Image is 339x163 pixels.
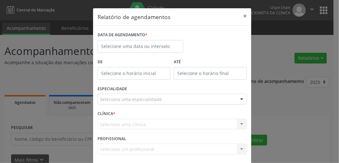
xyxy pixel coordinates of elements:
[98,30,147,40] label: DATA DE AGENDAMENTO
[100,96,162,103] span: Seleciona uma especialidade
[98,84,127,94] label: ESPECIALIDADE
[98,57,171,67] label: De
[239,8,251,24] button: Close
[98,134,126,144] label: PROFISSIONAL
[98,67,171,80] input: Selecione o horário inicial
[174,67,247,80] input: Selecione o horário final
[98,40,183,53] input: Selecione uma data ou intervalo
[98,13,170,21] h5: Relatório de agendamentos
[174,57,247,67] label: ATÉ
[98,109,115,119] label: CLÍNICA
